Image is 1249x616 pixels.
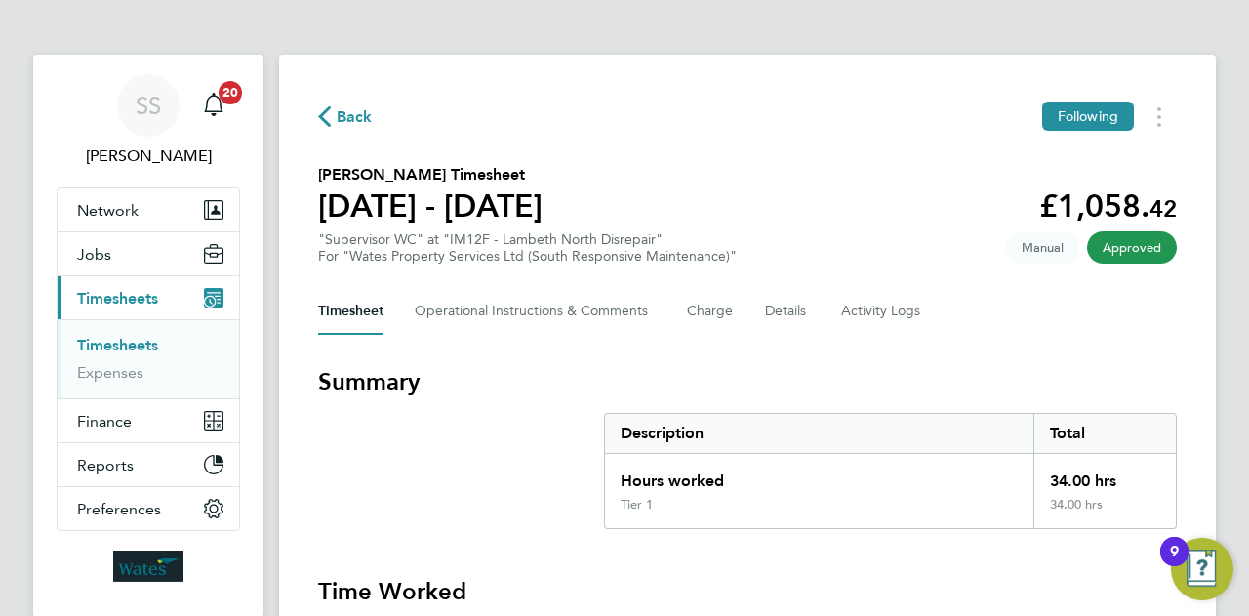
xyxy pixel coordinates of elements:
a: Expenses [77,363,143,382]
button: Open Resource Center, 9 new notifications [1171,538,1233,600]
div: Tier 1 [621,497,653,513]
a: 20 [194,74,233,137]
span: Back [337,105,373,129]
span: Network [77,201,139,220]
a: Go to home page [57,551,240,582]
button: Preferences [58,487,239,530]
a: Timesheets [77,336,158,354]
div: Description [605,414,1033,453]
span: SS [136,93,161,118]
button: Timesheet [318,288,383,335]
button: Operational Instructions & Comments [415,288,656,335]
button: Following [1042,102,1134,131]
h3: Summary [318,366,1177,397]
button: Finance [58,399,239,442]
h1: [DATE] - [DATE] [318,186,543,226]
div: Total [1033,414,1176,453]
img: wates-logo-retina.png [113,551,183,582]
button: Timesheets [58,276,239,319]
div: Hours worked [605,454,1033,497]
span: 42 [1149,194,1177,223]
button: Back [318,104,373,129]
span: Timesheets [77,289,158,308]
div: Timesheets [58,319,239,398]
button: Network [58,188,239,231]
span: Preferences [77,500,161,518]
span: Reports [77,456,134,474]
button: Timesheets Menu [1142,102,1177,132]
span: Jobs [77,245,111,264]
div: For "Wates Property Services Ltd (South Responsive Maintenance)" [318,248,737,265]
button: Charge [687,288,734,335]
button: Reports [58,443,239,486]
span: 20 [219,81,242,104]
span: Finance [77,412,132,431]
h2: [PERSON_NAME] Timesheet [318,163,543,186]
div: 34.00 hrs [1033,454,1176,497]
span: Summer Sampson [57,144,240,168]
div: Summary [604,413,1177,529]
button: Details [765,288,810,335]
div: 34.00 hrs [1033,497,1176,528]
span: This timesheet was manually created. [1006,231,1079,264]
span: Following [1058,107,1118,125]
span: This timesheet has been approved. [1087,231,1177,264]
div: 9 [1170,552,1179,577]
a: SS[PERSON_NAME] [57,74,240,168]
app-decimal: £1,058. [1039,187,1177,225]
h3: Time Worked [318,576,1177,607]
button: Activity Logs [841,288,923,335]
button: Jobs [58,232,239,275]
div: "Supervisor WC" at "IM12F - Lambeth North Disrepair" [318,231,737,265]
